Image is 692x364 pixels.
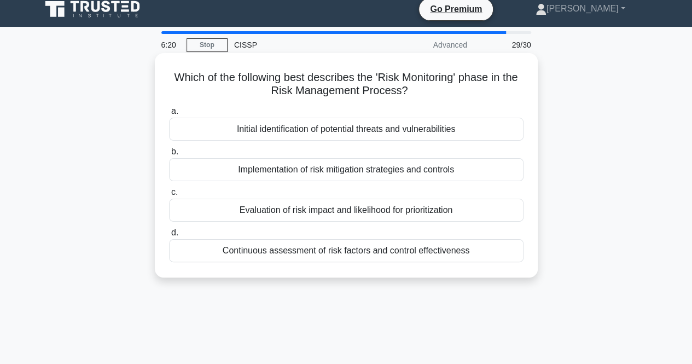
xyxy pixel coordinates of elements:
span: b. [171,147,178,156]
div: Initial identification of potential threats and vulnerabilities [169,118,524,141]
div: 29/30 [474,34,538,56]
a: Go Premium [423,2,489,16]
span: c. [171,187,178,197]
span: a. [171,106,178,115]
a: Stop [187,38,228,52]
h5: Which of the following best describes the 'Risk Monitoring' phase in the Risk Management Process? [168,71,525,98]
div: Implementation of risk mitigation strategies and controls [169,158,524,181]
div: Continuous assessment of risk factors and control effectiveness [169,239,524,262]
div: Evaluation of risk impact and likelihood for prioritization [169,199,524,222]
div: 6:20 [155,34,187,56]
span: d. [171,228,178,237]
div: Advanced [378,34,474,56]
div: CISSP [228,34,378,56]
